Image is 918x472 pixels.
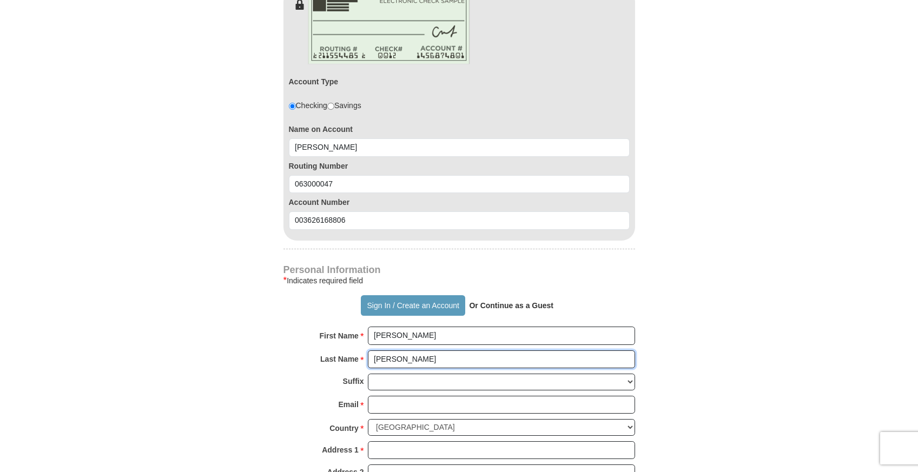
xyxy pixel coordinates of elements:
div: Indicates required field [283,274,635,287]
div: Checking Savings [289,100,361,111]
label: Account Number [289,197,630,208]
strong: Last Name [320,351,359,367]
strong: Or Continue as a Guest [469,301,553,310]
label: Routing Number [289,161,630,171]
label: Account Type [289,76,339,87]
strong: First Name [320,328,359,343]
strong: Email [339,397,359,412]
strong: Suffix [343,374,364,389]
h4: Personal Information [283,265,635,274]
label: Name on Account [289,124,630,135]
button: Sign In / Create an Account [361,295,465,316]
strong: Address 1 [322,442,359,457]
strong: Country [329,421,359,436]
